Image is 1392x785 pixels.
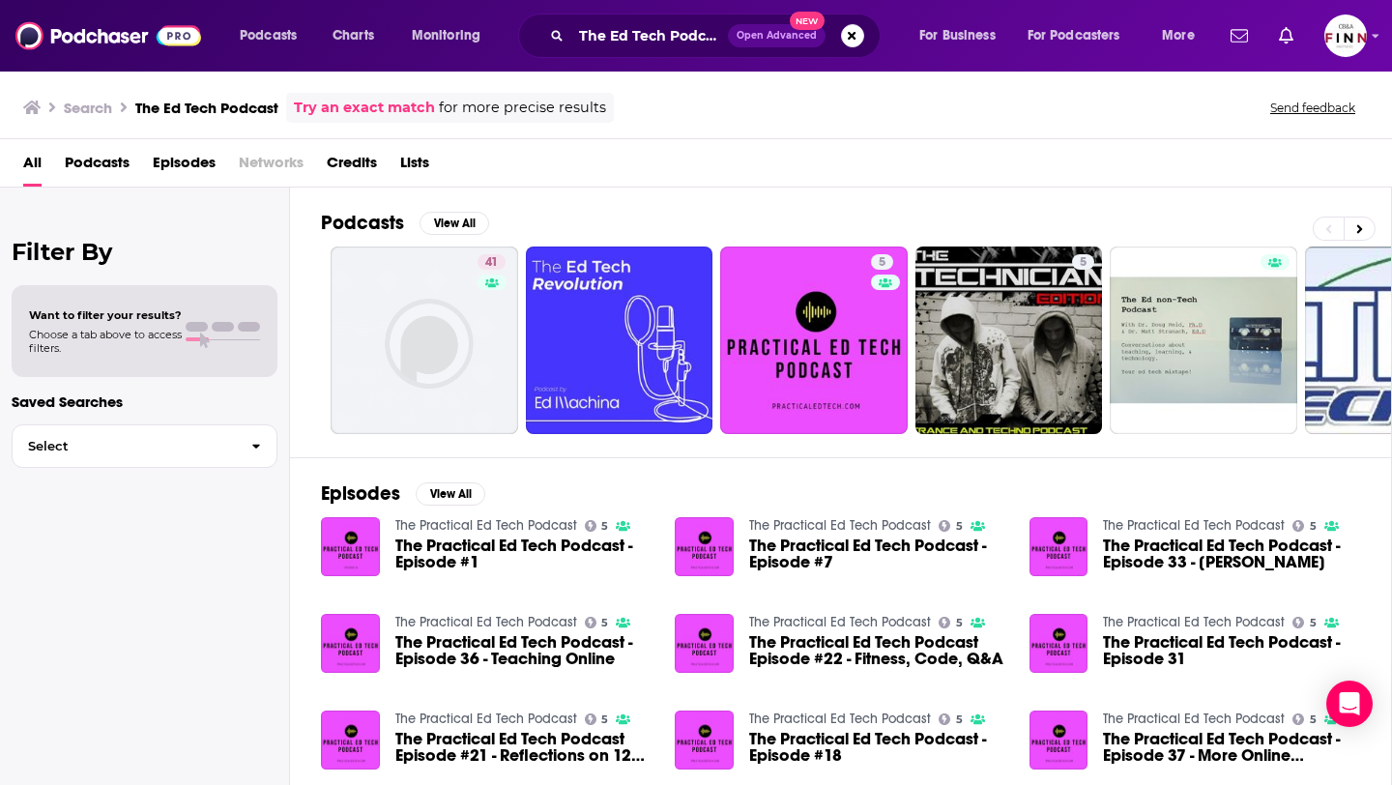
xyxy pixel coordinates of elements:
button: Show profile menu [1324,15,1367,57]
a: 41 [478,254,506,270]
span: The Practical Ed Tech Podcast - Episode #18 [749,731,1006,764]
a: 5 [1292,713,1317,725]
span: 5 [1080,253,1087,273]
a: 5 [939,713,963,725]
span: Monitoring [412,22,480,49]
a: The Practical Ed Tech Podcast [1103,711,1285,727]
a: The Practical Ed Tech Podcast [749,614,931,630]
span: More [1162,22,1195,49]
span: The Practical Ed Tech Podcast Episode #21 - Reflections on 12 Years of Ed Tech Blogging [395,731,652,764]
a: The Practical Ed Tech Podcast [1103,517,1285,534]
span: 5 [1310,619,1317,627]
a: Podcasts [65,147,130,187]
span: 5 [956,619,963,627]
h3: The Ed Tech Podcast [135,99,278,117]
a: Show notifications dropdown [1223,19,1256,52]
button: Select [12,424,277,468]
h3: Search [64,99,112,117]
img: The Practical Ed Tech Podcast Episode #22 - Fitness, Code, Q&A [675,614,734,673]
a: EpisodesView All [321,481,485,506]
img: The Practical Ed Tech Podcast - Episode 31 [1029,614,1088,673]
a: 5 [585,617,609,628]
button: open menu [906,20,1020,51]
h2: Filter By [12,238,277,266]
img: User Profile [1324,15,1367,57]
span: For Podcasters [1028,22,1120,49]
a: Try an exact match [294,97,435,119]
button: Open AdvancedNew [728,24,826,47]
span: 41 [485,253,498,273]
a: The Practical Ed Tech Podcast - Episode 33 - Larry Bird [1103,538,1360,570]
a: 5 [939,520,963,532]
button: open menu [1015,20,1148,51]
a: Episodes [153,147,216,187]
img: The Practical Ed Tech Podcast - Episode #18 [675,711,734,770]
span: 5 [956,715,963,724]
a: The Practical Ed Tech Podcast - Episode #7 [749,538,1006,570]
span: The Practical Ed Tech Podcast - Episode 33 - [PERSON_NAME] [1103,538,1360,570]
a: PodcastsView All [321,211,489,235]
button: Send feedback [1264,100,1361,116]
span: 5 [601,619,608,627]
span: 5 [1310,522,1317,531]
a: The Practical Ed Tech Podcast Episode #22 - Fitness, Code, Q&A [749,634,1006,667]
a: All [23,147,42,187]
img: The Practical Ed Tech Podcast - Episode 33 - Larry Bird [1029,517,1088,576]
button: View All [420,212,489,235]
a: 5 [1072,254,1094,270]
a: 5 [915,247,1103,434]
span: Select [13,440,236,452]
a: The Practical Ed Tech Podcast [395,614,577,630]
span: For Business [919,22,996,49]
input: Search podcasts, credits, & more... [571,20,728,51]
a: The Practical Ed Tech Podcast [395,517,577,534]
span: Choose a tab above to access filters. [29,328,182,355]
span: Logged in as FINNMadison [1324,15,1367,57]
span: Podcasts [240,22,297,49]
a: The Practical Ed Tech Podcast [749,711,931,727]
p: Saved Searches [12,392,277,411]
a: The Practical Ed Tech Podcast [395,711,577,727]
a: 5 [585,520,609,532]
a: 41 [331,247,518,434]
h2: Podcasts [321,211,404,235]
img: The Practical Ed Tech Podcast - Episode #7 [675,517,734,576]
a: Lists [400,147,429,187]
img: The Practical Ed Tech Podcast - Episode 36 - Teaching Online [321,614,380,673]
span: 5 [601,715,608,724]
span: Open Advanced [737,31,817,41]
img: The Practical Ed Tech Podcast Episode #21 - Reflections on 12 Years of Ed Tech Blogging [321,711,380,770]
span: 5 [601,522,608,531]
a: 5 [871,254,893,270]
span: New [790,12,825,30]
img: The Practical Ed Tech Podcast - Episode #1 [321,517,380,576]
button: View All [416,482,485,506]
a: Show notifications dropdown [1271,19,1301,52]
span: Charts [333,22,374,49]
span: The Practical Ed Tech Podcast - Episode 37 - More Online Learning [1103,731,1360,764]
span: 5 [1310,715,1317,724]
span: Want to filter your results? [29,308,182,322]
img: The Practical Ed Tech Podcast - Episode 37 - More Online Learning [1029,711,1088,770]
a: 5 [1292,617,1317,628]
a: 5 [720,247,908,434]
a: Credits [327,147,377,187]
a: The Practical Ed Tech Podcast - Episode #1 [395,538,652,570]
a: The Practical Ed Tech Podcast [749,517,931,534]
span: 5 [956,522,963,531]
a: Podchaser - Follow, Share and Rate Podcasts [15,17,201,54]
h2: Episodes [321,481,400,506]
